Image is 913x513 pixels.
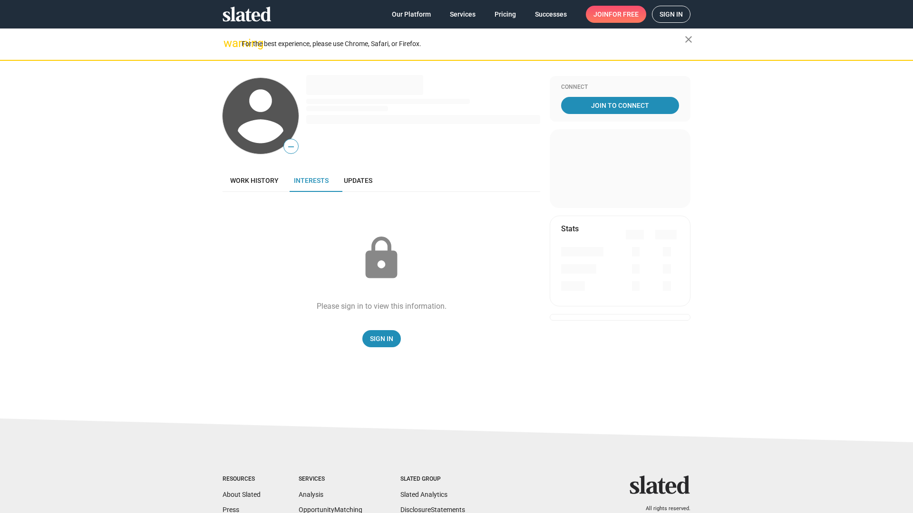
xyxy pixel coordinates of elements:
[223,475,261,483] div: Resources
[358,235,405,282] mat-icon: lock
[660,6,683,22] span: Sign in
[400,491,447,498] a: Slated Analytics
[561,97,679,114] a: Join To Connect
[384,6,438,23] a: Our Platform
[593,6,639,23] span: Join
[450,6,476,23] span: Services
[561,224,579,234] mat-card-title: Stats
[586,6,646,23] a: Joinfor free
[535,6,567,23] span: Successes
[284,141,298,153] span: —
[561,84,679,91] div: Connect
[223,38,235,49] mat-icon: warning
[317,301,447,311] div: Please sign in to view this information.
[286,169,336,192] a: Interests
[299,475,362,483] div: Services
[344,177,372,184] span: Updates
[487,6,524,23] a: Pricing
[609,6,639,23] span: for free
[242,38,685,50] div: For the best experience, please use Chrome, Safari, or Firefox.
[495,6,516,23] span: Pricing
[442,6,483,23] a: Services
[299,491,323,498] a: Analysis
[294,177,329,184] span: Interests
[400,475,465,483] div: Slated Group
[230,177,279,184] span: Work history
[336,169,380,192] a: Updates
[563,97,677,114] span: Join To Connect
[370,330,393,347] span: Sign In
[223,169,286,192] a: Work history
[392,6,431,23] span: Our Platform
[683,34,694,45] mat-icon: close
[652,6,690,23] a: Sign in
[527,6,574,23] a: Successes
[223,491,261,498] a: About Slated
[362,330,401,347] a: Sign In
